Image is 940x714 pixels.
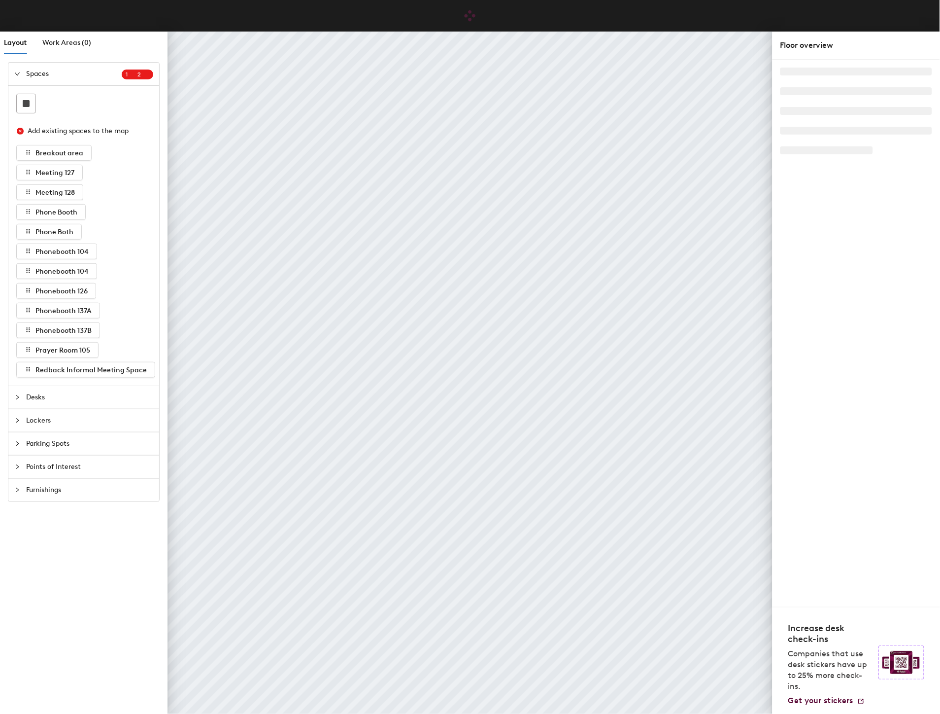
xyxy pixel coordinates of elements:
[35,346,90,355] span: Prayer Room 105
[28,126,145,137] div: Add existing spaces to the map
[788,623,873,645] h4: Increase desk check-ins
[16,342,99,358] button: Prayer Room 105
[35,326,92,335] span: Phonebooth 137B
[35,267,89,276] span: Phonebooth 104
[788,696,853,706] span: Get your stickers
[35,169,74,177] span: Meeting 127
[16,362,155,378] button: Redback Informal Meeting Space
[4,38,27,47] span: Layout
[14,394,20,400] span: collapsed
[16,184,83,200] button: Meeting 128
[35,287,88,295] span: Phonebooth 126
[17,128,24,135] span: close-circle
[16,244,97,259] button: Phonebooth 104
[35,208,77,216] span: Phone Booth
[14,71,20,77] span: expanded
[35,366,147,374] span: Redback Informal Meeting Space
[788,649,873,692] p: Companies that use desk stickers have up to 25% more check-ins.
[16,303,100,319] button: Phonebooth 137A
[35,149,83,157] span: Breakout area
[122,70,153,79] sup: 12
[16,322,100,338] button: Phonebooth 137B
[16,145,92,161] button: Breakout area
[879,646,924,679] img: Sticker logo
[35,228,73,236] span: Phone Both
[26,63,122,85] span: Spaces
[16,224,82,240] button: Phone Both
[42,38,91,47] span: Work Areas (0)
[16,283,96,299] button: Phonebooth 126
[788,696,865,706] a: Get your stickers
[26,456,153,478] span: Points of Interest
[780,39,932,51] div: Floor overview
[16,204,86,220] button: Phone Booth
[35,188,75,197] span: Meeting 128
[14,464,20,470] span: collapsed
[14,441,20,447] span: collapsed
[14,418,20,424] span: collapsed
[16,165,83,180] button: Meeting 127
[35,248,89,256] span: Phonebooth 104
[14,487,20,493] span: collapsed
[137,71,149,78] span: 2
[26,479,153,501] span: Furnishings
[26,432,153,455] span: Parking Spots
[126,71,137,78] span: 1
[26,386,153,409] span: Desks
[16,263,97,279] button: Phonebooth 104
[35,307,92,315] span: Phonebooth 137A
[26,409,153,432] span: Lockers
